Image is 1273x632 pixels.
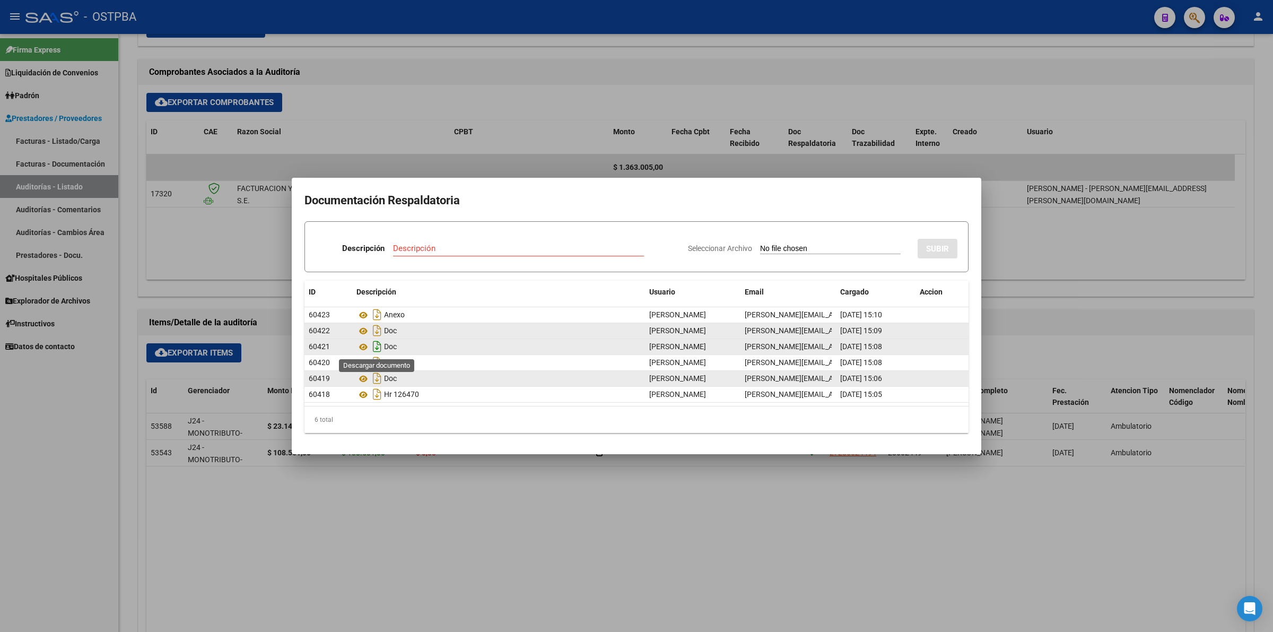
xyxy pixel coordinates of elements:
[926,244,949,254] span: SUBIR
[745,288,764,296] span: Email
[745,390,976,399] span: [PERSON_NAME][EMAIL_ADDRESS][PERSON_NAME][DOMAIN_NAME]
[649,288,675,296] span: Usuario
[370,338,384,355] i: Descargar documento
[649,358,706,367] span: [PERSON_NAME]
[309,288,316,296] span: ID
[370,306,384,323] i: Descargar documento
[356,338,641,355] div: Doc
[688,244,752,253] span: Seleccionar Archivo
[304,406,969,433] div: 6 total
[745,342,976,351] span: [PERSON_NAME][EMAIL_ADDRESS][PERSON_NAME][DOMAIN_NAME]
[352,281,645,304] datatable-header-cell: Descripción
[370,370,384,387] i: Descargar documento
[745,310,976,319] span: [PERSON_NAME][EMAIL_ADDRESS][PERSON_NAME][DOMAIN_NAME]
[370,322,384,339] i: Descargar documento
[649,342,706,351] span: [PERSON_NAME]
[370,354,384,371] i: Descargar documento
[840,326,882,335] span: [DATE] 15:09
[915,281,969,304] datatable-header-cell: Accion
[356,288,396,296] span: Descripción
[918,239,957,258] button: SUBIR
[309,342,330,351] span: 60421
[649,326,706,335] span: [PERSON_NAME]
[745,374,976,383] span: [PERSON_NAME][EMAIL_ADDRESS][PERSON_NAME][DOMAIN_NAME]
[649,310,706,319] span: [PERSON_NAME]
[356,322,641,339] div: Doc
[840,288,869,296] span: Cargado
[920,288,943,296] span: Accion
[840,310,882,319] span: [DATE] 15:10
[356,354,641,371] div: Doc
[356,386,641,403] div: Hr 126470
[645,281,740,304] datatable-header-cell: Usuario
[840,358,882,367] span: [DATE] 15:08
[745,358,976,367] span: [PERSON_NAME][EMAIL_ADDRESS][PERSON_NAME][DOMAIN_NAME]
[342,243,385,255] p: Descripción
[309,374,330,383] span: 60419
[356,370,641,387] div: Doc
[370,386,384,403] i: Descargar documento
[1237,596,1262,621] div: Open Intercom Messenger
[649,390,706,399] span: [PERSON_NAME]
[740,281,836,304] datatable-header-cell: Email
[840,390,882,399] span: [DATE] 15:05
[309,390,330,399] span: 60418
[840,342,882,351] span: [DATE] 15:08
[745,326,976,335] span: [PERSON_NAME][EMAIL_ADDRESS][PERSON_NAME][DOMAIN_NAME]
[309,358,330,367] span: 60420
[304,191,969,211] h2: Documentación Respaldatoria
[836,281,915,304] datatable-header-cell: Cargado
[356,306,641,323] div: Anexo
[649,374,706,383] span: [PERSON_NAME]
[309,310,330,319] span: 60423
[840,374,882,383] span: [DATE] 15:06
[304,281,352,304] datatable-header-cell: ID
[309,326,330,335] span: 60422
